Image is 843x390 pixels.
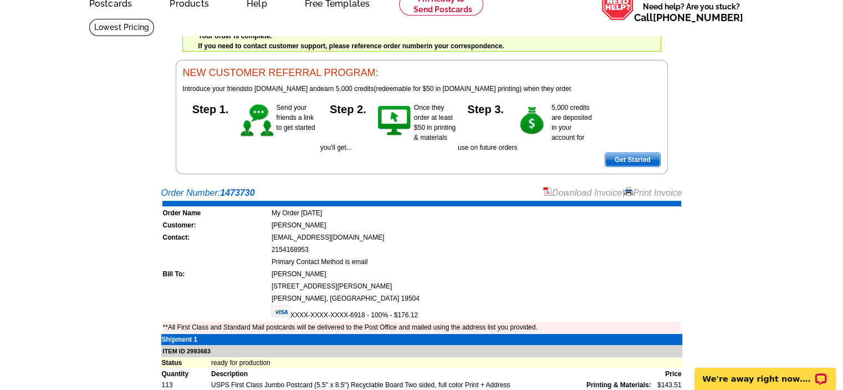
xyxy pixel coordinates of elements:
[238,103,277,139] img: step-1.gif
[513,103,551,139] img: step-3.gif
[605,153,660,166] span: Get Started
[162,220,270,231] td: Customer:
[271,220,681,231] td: [PERSON_NAME]
[543,186,682,200] div: |
[458,104,592,151] span: 5,000 credits are deposited in your account for use on future orders
[271,269,681,280] td: [PERSON_NAME]
[161,334,211,345] td: Shipment 1
[271,256,681,267] td: Primary Contact Method is email
[624,187,633,196] img: small-print-icon.gif
[624,188,682,197] a: Print Invoice
[161,345,682,358] td: ITEM ID 2993683
[271,207,681,219] td: My Order [DATE]
[271,244,681,255] td: 2154168953
[162,207,270,219] td: Order Name
[220,188,254,197] strong: 1473730
[320,85,374,93] span: earn 5,000 credits
[634,12,743,23] span: Call
[687,355,843,390] iframe: LiveChat chat widget
[543,187,552,196] img: small-pdf-icon.gif
[271,305,681,321] td: XXXX-XXXX-XXXX-6918 - 100% - $176.12
[586,380,651,390] span: Printing & Materials:
[271,281,681,292] td: [STREET_ADDRESS][PERSON_NAME]
[320,104,456,151] span: Once they order at least $50 in printing & materials you'll get...
[183,85,247,93] span: Introduce your friends
[161,186,682,200] div: Order Number:
[634,1,749,23] span: Need help? Are you stuck?
[277,104,315,131] span: Send your friends a link to get started
[211,357,682,368] td: ready for production
[162,322,681,333] td: **All First Class and Standard Mail postcards will be delivered to the Post Office and mailed usi...
[605,153,661,167] a: Get Started
[458,103,513,114] h5: Step 3.
[543,188,622,197] a: Download Invoice
[271,232,681,243] td: [EMAIL_ADDRESS][DOMAIN_NAME]
[162,269,270,280] td: Bill To:
[272,306,290,317] img: visa.gif
[271,293,681,304] td: [PERSON_NAME], [GEOGRAPHIC_DATA] 19504
[161,357,211,368] td: Status
[211,368,652,379] td: Description
[653,12,743,23] a: [PHONE_NUMBER]
[320,103,376,114] h5: Step 2.
[183,67,661,79] h3: NEW CUSTOMER REFERRAL PROGRAM:
[376,103,414,139] img: step-2.gif
[161,368,211,379] td: Quantity
[652,368,682,379] td: Price
[198,32,272,40] strong: Your order is complete.
[162,232,270,243] td: Contact:
[183,84,661,94] p: to [DOMAIN_NAME] and (redeemable for $50 in [DOMAIN_NAME] printing) when they order.
[183,103,238,114] h5: Step 1.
